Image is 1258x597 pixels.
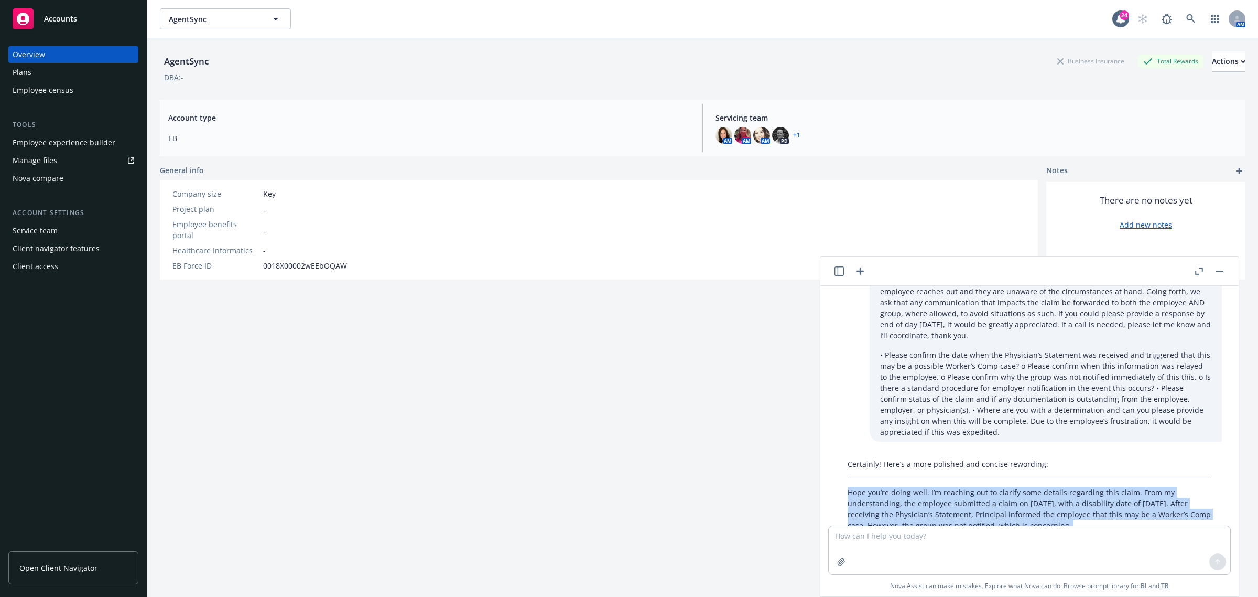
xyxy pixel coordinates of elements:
img: photo [753,127,770,144]
span: AgentSync [169,14,259,25]
a: Nova compare [8,170,138,187]
a: Report a Bug [1156,8,1177,29]
a: BI [1141,581,1147,590]
span: Accounts [44,15,77,23]
span: Account type [168,112,690,123]
div: Tools [8,120,138,130]
a: Overview [8,46,138,63]
a: +1 [793,132,800,138]
p: • Please confirm the date when the Physician’s Statement was received and triggered that this may... [880,349,1211,438]
span: Nova Assist can make mistakes. Explore what Nova can do: Browse prompt library for and [825,575,1234,596]
div: Service team [13,222,58,239]
div: Actions [1212,51,1245,71]
a: TR [1161,581,1169,590]
a: Add new notes [1120,219,1172,230]
div: Employee experience builder [13,134,115,151]
button: Actions [1212,51,1245,72]
span: Key [263,188,276,199]
div: Overview [13,46,45,63]
a: Manage files [8,152,138,169]
div: Project plan [172,204,259,215]
img: photo [734,127,751,144]
span: There are no notes yet [1100,194,1192,207]
div: EB Force ID [172,260,259,271]
span: - [263,204,266,215]
img: photo [715,127,732,144]
div: 24 [1120,10,1129,20]
div: AgentSync [160,55,213,68]
a: Search [1180,8,1201,29]
div: Client navigator features [13,240,100,257]
span: Notes [1046,165,1068,177]
span: - [263,245,266,256]
a: Service team [8,222,138,239]
div: Company size [172,188,259,199]
p: Also noting lack of communication to the group puts them in a difficult position when an employee... [880,275,1211,341]
a: Switch app [1205,8,1226,29]
div: Healthcare Informatics [172,245,259,256]
a: Client navigator features [8,240,138,257]
p: Certainly! Here’s a more polished and concise rewording: [848,459,1211,470]
a: Accounts [8,4,138,34]
a: Client access [8,258,138,275]
div: Employee census [13,82,73,99]
div: Client access [13,258,58,275]
div: Account settings [8,208,138,218]
span: 0018X00002wEEbOQAW [263,260,347,271]
div: Manage files [13,152,57,169]
button: AgentSync [160,8,291,29]
span: General info [160,165,204,176]
div: Employee benefits portal [172,219,259,241]
div: Plans [13,64,31,81]
div: Nova compare [13,170,63,187]
span: Servicing team [715,112,1237,123]
a: add [1233,165,1245,177]
div: Business Insurance [1052,55,1130,68]
span: - [263,225,266,236]
a: Employee experience builder [8,134,138,151]
a: Plans [8,64,138,81]
a: Start snowing [1132,8,1153,29]
div: DBA: - [164,72,183,83]
span: EB [168,133,690,144]
span: Open Client Navigator [19,562,97,573]
a: Employee census [8,82,138,99]
div: Total Rewards [1138,55,1203,68]
img: photo [772,127,789,144]
p: Hope you’re doing well. I’m reaching out to clarify some details regarding this claim. From my un... [848,487,1211,531]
